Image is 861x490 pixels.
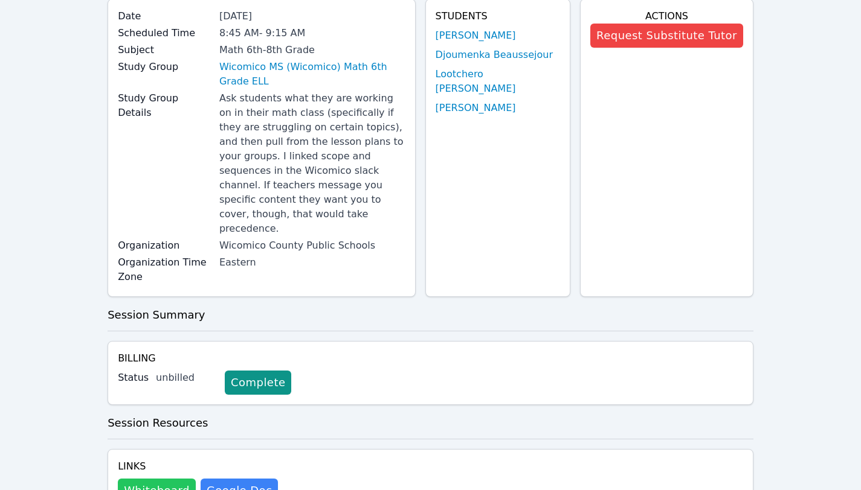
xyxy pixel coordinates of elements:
div: [DATE] [219,9,405,24]
h3: Session Resources [108,415,753,431]
a: Wicomico MS (Wicomico) Math 6th Grade ELL [219,60,405,89]
div: unbilled [156,371,215,385]
div: Eastern [219,255,405,270]
label: Organization [118,238,212,253]
div: 8:45 AM - 9:15 AM [219,26,405,40]
label: Organization Time Zone [118,255,212,284]
a: [PERSON_NAME] [436,101,516,115]
h4: Actions [590,9,743,24]
a: [PERSON_NAME] [436,28,516,43]
a: Lootchero [PERSON_NAME] [436,67,560,96]
h3: Session Summary [108,307,753,323]
label: Scheduled Time [118,26,212,40]
label: Date [118,9,212,24]
a: Djoumenka Beaussejour [436,48,553,62]
a: Complete [225,371,291,395]
label: Subject [118,43,212,57]
label: Status [118,371,149,385]
div: Ask students what they are working on in their math class (specifically if they are struggling on... [219,91,405,236]
h4: Billing [118,351,743,366]
label: Study Group Details [118,91,212,120]
button: Request Substitute Tutor [590,24,743,48]
div: Math 6th-8th Grade [219,43,405,57]
label: Study Group [118,60,212,74]
h4: Links [118,459,278,474]
div: Wicomico County Public Schools [219,238,405,253]
h4: Students [436,9,560,24]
